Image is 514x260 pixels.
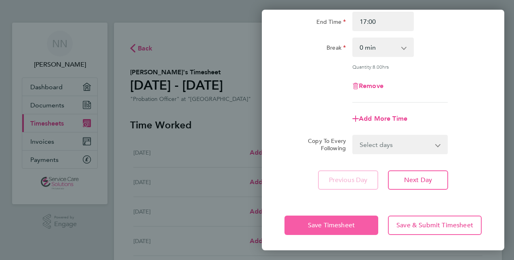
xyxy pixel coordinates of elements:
[284,216,378,235] button: Save Timesheet
[404,176,432,184] span: Next Day
[396,221,473,229] span: Save & Submit Timesheet
[359,115,407,122] span: Add More Time
[316,18,346,28] label: End Time
[373,63,382,70] span: 8.00
[388,216,482,235] button: Save & Submit Timesheet
[352,12,414,31] input: E.g. 18:00
[301,137,346,152] label: Copy To Every Following
[352,63,448,70] div: Quantity: hrs
[388,170,448,190] button: Next Day
[308,221,355,229] span: Save Timesheet
[352,83,383,89] button: Remove
[327,44,346,54] label: Break
[359,82,383,90] span: Remove
[352,115,407,122] button: Add More Time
